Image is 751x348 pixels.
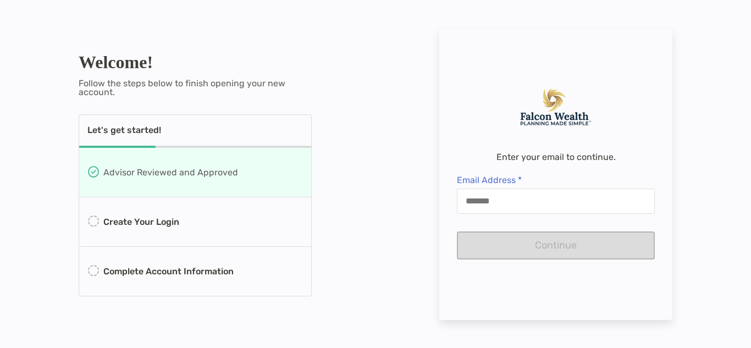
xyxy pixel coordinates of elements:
p: Advisor Reviewed and Approved [103,165,238,179]
input: Email Address * [457,196,654,206]
p: Let's get started! [87,126,161,135]
p: Follow the steps below to finish opening your new account. [79,79,312,97]
img: Company Logo [520,89,592,125]
p: Enter your email to continue. [496,153,616,162]
p: Complete Account Information [103,264,234,278]
span: Email Address * [457,175,655,185]
p: Create Your Login [103,215,179,229]
h1: Welcome! [79,52,312,73]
